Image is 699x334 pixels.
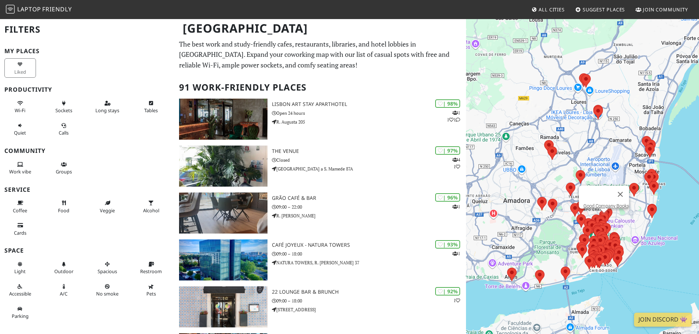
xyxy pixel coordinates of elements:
button: Restroom [135,258,167,278]
span: Accessible [9,290,31,297]
span: Power sockets [55,107,72,114]
a: Join Community [633,3,691,16]
span: Suggest Places [583,6,625,13]
button: Light [4,258,36,278]
button: Tables [135,97,167,117]
span: Credit cards [14,230,26,236]
span: Pet friendly [146,290,156,297]
button: Calls [48,120,80,139]
button: Food [48,197,80,216]
span: Veggie [100,207,115,214]
span: Work-friendly tables [144,107,158,114]
button: Long stays [92,97,123,117]
a: LaptopFriendly LaptopFriendly [6,3,72,16]
button: Coffee [4,197,36,216]
span: Friendly [42,5,72,13]
span: People working [9,168,31,175]
button: Wi-Fi [4,97,36,117]
button: Parking [4,303,36,322]
button: Work vibe [4,158,36,178]
span: Air conditioned [60,290,68,297]
span: Coffee [13,207,27,214]
h2: Filters [4,18,170,41]
span: Alcohol [143,207,159,214]
button: Fechar [611,186,629,203]
span: Natural light [14,268,26,275]
span: Stable Wi-Fi [15,107,25,114]
button: Veggie [92,197,123,216]
h3: Community [4,147,170,154]
span: Video/audio calls [59,129,69,136]
span: Parking [12,313,29,319]
h1: [GEOGRAPHIC_DATA] [177,18,465,38]
span: Quiet [14,129,26,136]
span: Outdoor area [54,268,73,275]
button: Alcohol [135,197,167,216]
button: No smoke [92,280,123,300]
span: All Cities [539,6,565,13]
span: Spacious [98,268,117,275]
h3: Productivity [4,86,170,93]
a: Join Discord 👾 [634,313,692,327]
span: Smoke free [96,290,119,297]
a: Suggest Places [572,3,628,16]
button: Quiet [4,120,36,139]
button: Cards [4,219,36,239]
button: Groups [48,158,80,178]
span: Join Community [643,6,688,13]
button: Sockets [48,97,80,117]
a: Good Company Books [583,203,629,209]
button: Pets [135,280,167,300]
button: Spacious [92,258,123,278]
span: Laptop [17,5,41,13]
a: All Cities [528,3,568,16]
span: Long stays [95,107,119,114]
h3: My Places [4,48,170,55]
h3: Service [4,186,170,193]
h3: Space [4,247,170,254]
span: Group tables [56,168,72,175]
button: Accessible [4,280,36,300]
img: LaptopFriendly [6,5,15,14]
span: Food [58,207,69,214]
button: A/C [48,280,80,300]
button: Outdoor [48,258,80,278]
span: Restroom [140,268,162,275]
